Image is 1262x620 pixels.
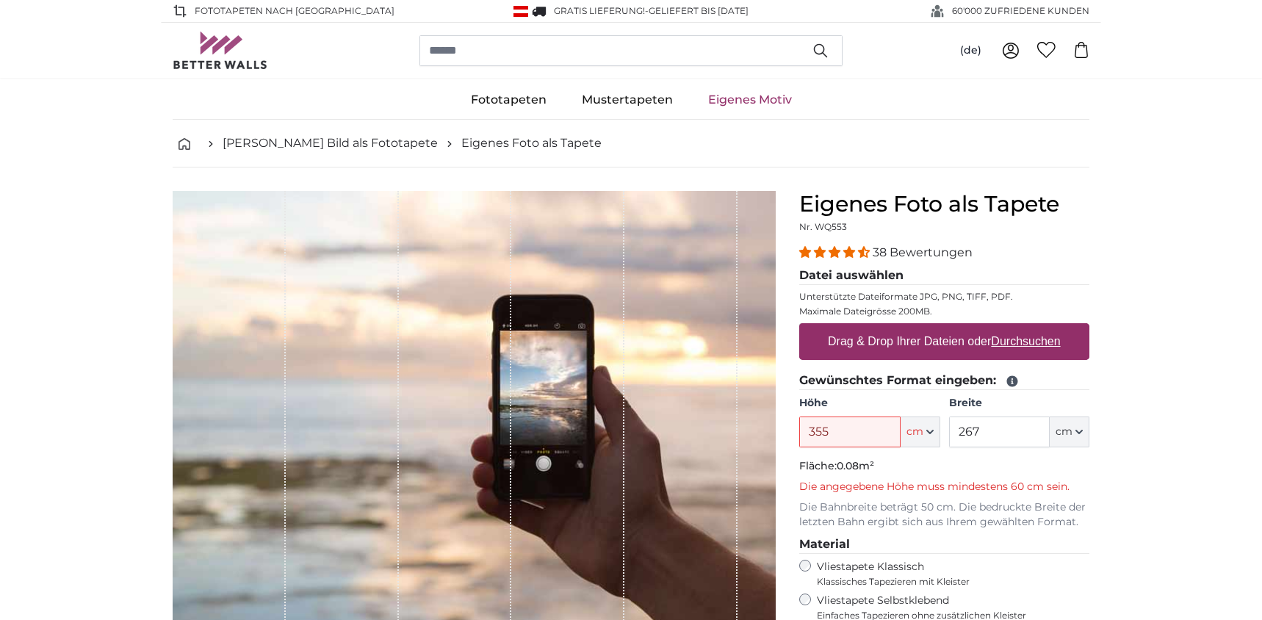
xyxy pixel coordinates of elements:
span: - [645,5,749,16]
label: Vliestapete Klassisch [817,560,1077,588]
span: cm [906,425,923,439]
span: Geliefert bis [DATE] [649,5,749,16]
img: Betterwalls [173,32,268,69]
span: 38 Bewertungen [873,245,973,259]
button: cm [901,417,940,447]
span: Klassisches Tapezieren mit Kleister [817,576,1077,588]
span: 4.34 stars [799,245,873,259]
p: Maximale Dateigrösse 200MB. [799,306,1089,317]
h1: Eigenes Foto als Tapete [799,191,1089,217]
a: [PERSON_NAME] Bild als Fototapete [223,134,438,152]
p: Die angegebene Höhe muss mindestens 60 cm sein. [799,480,1089,494]
p: Fläche: [799,459,1089,474]
nav: breadcrumbs [173,120,1089,167]
label: Drag & Drop Ihrer Dateien oder [822,327,1067,356]
img: Österreich [513,6,528,17]
u: Durchsuchen [992,335,1061,347]
button: (de) [948,37,993,64]
span: cm [1056,425,1072,439]
p: Die Bahnbreite beträgt 50 cm. Die bedruckte Breite der letzten Bahn ergibt sich aus Ihrem gewählt... [799,500,1089,530]
a: Mustertapeten [564,81,691,119]
legend: Datei auswählen [799,267,1089,285]
p: Unterstützte Dateiformate JPG, PNG, TIFF, PDF. [799,291,1089,303]
a: Eigenes Foto als Tapete [461,134,602,152]
label: Breite [949,396,1089,411]
a: Fototapeten [453,81,564,119]
span: 60'000 ZUFRIEDENE KUNDEN [952,4,1089,18]
legend: Material [799,536,1089,554]
legend: Gewünschtes Format eingeben: [799,372,1089,390]
span: Nr. WQ553 [799,221,847,232]
a: Eigenes Motiv [691,81,810,119]
label: Höhe [799,396,940,411]
button: cm [1050,417,1089,447]
span: GRATIS Lieferung! [554,5,645,16]
span: Fototapeten nach [GEOGRAPHIC_DATA] [195,4,394,18]
span: 0.08m² [837,459,874,472]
